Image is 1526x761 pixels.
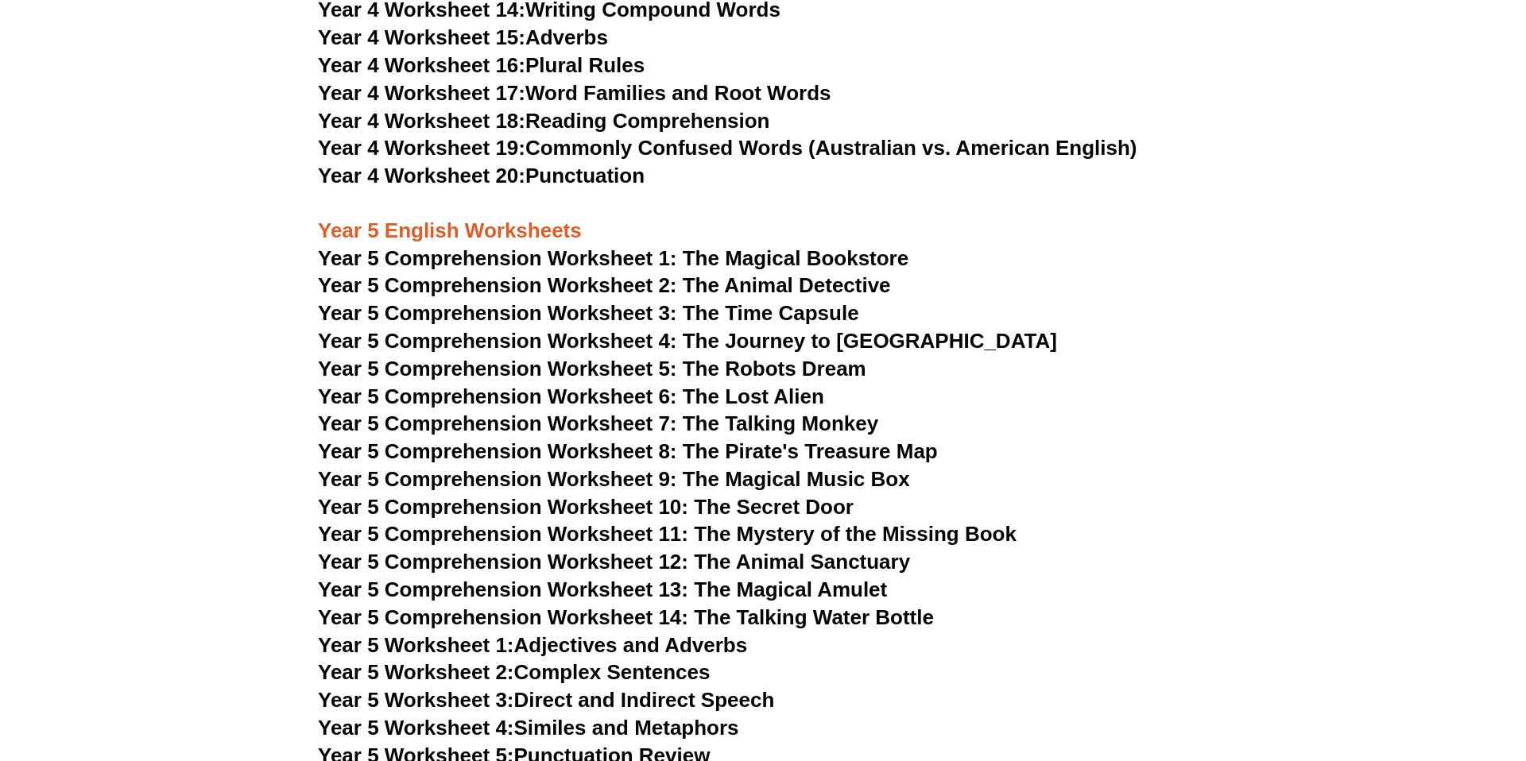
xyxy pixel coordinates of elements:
[318,329,1057,353] a: Year 5 Comprehension Worksheet 4: The Journey to [GEOGRAPHIC_DATA]
[318,439,938,463] a: Year 5 Comprehension Worksheet 8: The Pirate's Treasure Map
[318,357,866,380] a: Year 5 Comprehension Worksheet 5: The Robots Dream
[318,550,910,574] a: Year 5 Comprehension Worksheet 12: The Animal Sanctuary
[318,688,774,712] a: Year 5 Worksheet 3:Direct and Indirect Speech
[318,164,525,187] span: Year 4 Worksheet 20:
[318,53,525,77] span: Year 4 Worksheet 16:
[318,605,934,629] a: Year 5 Comprehension Worksheet 14: The Talking Water Bottle
[1253,581,1526,761] iframe: Chat Widget
[318,246,908,270] a: Year 5 Comprehension Worksheet 1: The Magical Bookstore
[318,81,525,105] span: Year 4 Worksheet 17:
[318,716,739,740] a: Year 5 Worksheet 4:Similes and Metaphors
[318,301,859,325] a: Year 5 Comprehension Worksheet 3: The Time Capsule
[318,660,710,684] a: Year 5 Worksheet 2:Complex Sentences
[318,109,525,133] span: Year 4 Worksheet 18:
[318,522,1017,546] a: Year 5 Comprehension Worksheet 11: The Mystery of the Missing Book
[318,467,910,491] a: Year 5 Comprehension Worksheet 9: The Magical Music Box
[318,53,645,77] a: Year 4 Worksheet 16:Plural Rules
[318,81,831,105] a: Year 4 Worksheet 17:Word Families and Root Words
[318,273,891,297] a: Year 5 Comprehension Worksheet 2: The Animal Detective
[318,164,645,187] a: Year 4 Worksheet 20:Punctuation
[318,25,525,49] span: Year 4 Worksheet 15:
[318,716,514,740] span: Year 5 Worksheet 4:
[318,191,1208,245] h3: Year 5 English Worksheets
[318,660,514,684] span: Year 5 Worksheet 2:
[318,578,887,601] a: Year 5 Comprehension Worksheet 13: The Magical Amulet
[318,384,824,408] a: Year 5 Comprehension Worksheet 6: The Lost Alien
[318,136,1137,160] a: Year 4 Worksheet 19:Commonly Confused Words (Australian vs. American English)
[318,109,769,133] a: Year 4 Worksheet 18:Reading Comprehension
[318,136,525,160] span: Year 4 Worksheet 19:
[318,25,608,49] a: Year 4 Worksheet 15:Adverbs
[318,411,878,435] a: Year 5 Comprehension Worksheet 7: The Talking Monkey
[318,633,747,657] a: Year 5 Worksheet 1:Adjectives and Adverbs
[318,688,514,712] span: Year 5 Worksheet 3:
[318,495,854,519] a: Year 5 Comprehension Worksheet 10: The Secret Door
[318,633,514,657] span: Year 5 Worksheet 1:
